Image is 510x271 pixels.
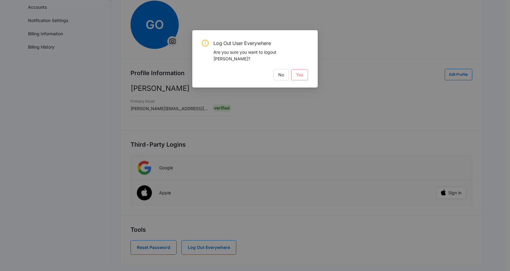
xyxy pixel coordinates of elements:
[296,72,303,78] span: Yes
[202,40,209,46] span: exclamation-circle
[278,72,284,78] span: No
[213,40,308,46] span: Log Out User Everywhere
[273,69,289,80] button: No
[291,69,308,80] button: Yes
[213,49,308,62] div: Are you sure you want to logout [PERSON_NAME]?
